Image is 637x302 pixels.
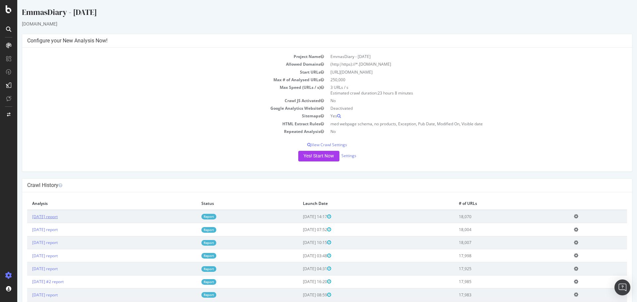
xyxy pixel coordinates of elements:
[310,84,610,97] td: 3 URLs / s Estimated crawl duration:
[15,240,40,245] a: [DATE] report
[310,68,610,76] td: [URL][DOMAIN_NAME]
[15,253,40,259] a: [DATE] report
[10,142,610,148] p: View Crawl Settings
[614,279,630,295] div: Open Intercom Messenger
[281,197,436,210] th: Launch Date
[184,266,199,272] a: Report
[10,53,310,60] td: Project Name
[286,253,314,259] span: [DATE] 03:48
[10,84,310,97] td: Max Speed (URLs / s)
[10,120,310,128] td: HTML Extract Rules
[5,21,615,27] div: [DOMAIN_NAME]
[437,288,552,301] td: 17,983
[10,37,610,44] h4: Configure your New Analysis Now!
[10,76,310,84] td: Max # of Analysed URLs
[10,97,310,104] td: Crawl JS Activated
[310,120,610,128] td: med webpage schema, no products, Exception, Pub Date, Modified On, Visible date
[310,53,610,60] td: EmmasDiary - [DATE]
[10,128,310,135] td: Repeated Analysis
[360,90,396,96] span: 23 hours 8 minutes
[286,227,314,232] span: [DATE] 07:52
[310,104,610,112] td: Deactivated
[184,253,199,259] a: Report
[310,60,610,68] td: (http|https)://*.[DOMAIN_NAME]
[286,266,314,272] span: [DATE] 04:31
[10,112,310,120] td: Sitemaps
[286,279,314,284] span: [DATE] 16:20
[179,197,281,210] th: Status
[15,214,40,219] a: [DATE] report
[286,240,314,245] span: [DATE] 10:15
[324,153,339,158] a: Settings
[184,227,199,233] a: Report
[10,197,179,210] th: Analysis
[281,151,322,161] button: Yes! Start Now
[437,275,552,288] td: 17,985
[15,266,40,272] a: [DATE] report
[184,240,199,246] a: Report
[310,76,610,84] td: 250,000
[437,249,552,262] td: 17,998
[310,97,610,104] td: No
[437,236,552,249] td: 18,007
[15,292,40,298] a: [DATE] report
[10,68,310,76] td: Start URLs
[184,292,199,298] a: Report
[437,223,552,236] td: 18,004
[10,182,610,189] h4: Crawl History
[286,292,314,298] span: [DATE] 08:59
[437,210,552,223] td: 18,070
[10,60,310,68] td: Allowed Domains
[15,279,46,284] a: [DATE] #2 report
[310,128,610,135] td: No
[10,104,310,112] td: Google Analytics Website
[286,214,314,219] span: [DATE] 14:17
[184,279,199,285] a: Report
[437,262,552,275] td: 17,925
[15,227,40,232] a: [DATE] report
[184,214,199,219] a: Report
[310,112,610,120] td: Yes
[5,7,615,21] div: EmmasDiary - [DATE]
[437,197,552,210] th: # of URLs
